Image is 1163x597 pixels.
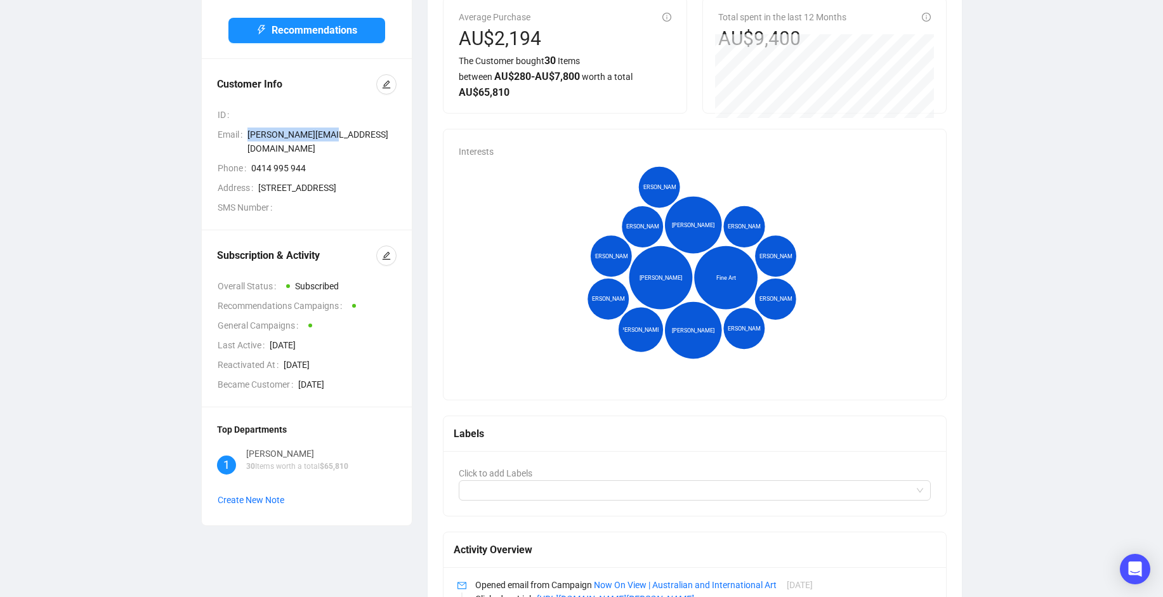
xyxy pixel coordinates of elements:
span: Total spent in the last 12 Months [718,12,846,22]
span: [PERSON_NAME] [619,325,662,334]
div: The Customer bought Items between worth a total [459,53,671,100]
span: 30 [544,55,556,67]
p: Items worth a total [246,461,348,473]
span: [PERSON_NAME] [754,294,796,303]
span: [PERSON_NAME] [672,326,714,335]
span: Interests [459,147,494,157]
span: Reactivated At [218,358,284,372]
span: [PERSON_NAME] [754,252,797,261]
span: Became Customer [218,377,298,391]
span: [STREET_ADDRESS] [258,181,397,195]
span: 30 [246,462,255,471]
span: Last Active [218,338,270,352]
span: thunderbolt [256,25,266,35]
span: Click to add Labels [459,468,532,478]
span: [PERSON_NAME] [639,273,681,282]
span: [PERSON_NAME] [723,324,765,333]
span: edit [382,80,391,89]
span: [DATE] [787,580,813,590]
span: Fine Art [716,273,735,282]
span: [PERSON_NAME] [723,222,765,231]
span: SMS Number [218,200,277,214]
span: Subscribed [295,281,339,291]
span: edit [382,251,391,260]
span: Phone [218,161,251,175]
span: info-circle [922,13,931,22]
span: 0414 995 944 [251,161,397,175]
button: Create New Note [217,490,285,510]
span: [DATE] [270,338,397,352]
p: Opened email from Campaign [475,578,931,592]
span: Email [218,128,247,155]
span: Recommendations [272,22,357,38]
span: Recommendations Campaigns [218,299,347,313]
div: Subscription & Activity [217,248,376,263]
span: AU$ 65,810 [459,86,509,98]
span: AU$ 280 - AU$ 7,800 [494,70,580,82]
span: Overall Status [218,279,281,293]
span: [PERSON_NAME] [621,222,664,231]
div: Customer Info [217,77,376,92]
span: General Campaigns [218,318,303,332]
div: Labels [454,426,936,442]
span: [PERSON_NAME] [589,252,632,261]
span: [PERSON_NAME][EMAIL_ADDRESS][DOMAIN_NAME] [247,128,397,155]
a: Now On View | Australian and International Art [594,580,777,590]
div: [PERSON_NAME] [246,447,348,461]
span: [PERSON_NAME] [638,183,680,192]
div: Open Intercom Messenger [1120,554,1150,584]
span: mail [457,581,466,590]
span: [DATE] [284,358,397,372]
button: Recommendations [228,18,385,43]
div: Top Departments [217,423,397,436]
span: Average Purchase [459,12,530,22]
span: info-circle [662,13,671,22]
span: Address [218,181,258,195]
span: ID [218,108,234,122]
span: $ 65,810 [320,462,348,471]
div: AU$2,194 [459,27,541,51]
div: Activity Overview [454,542,936,558]
span: [PERSON_NAME] [672,221,714,230]
span: [PERSON_NAME] [587,294,629,303]
span: Create New Note [218,495,284,505]
span: 1 [223,456,230,474]
span: [DATE] [298,377,397,391]
div: AU$9,400 [718,27,846,51]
